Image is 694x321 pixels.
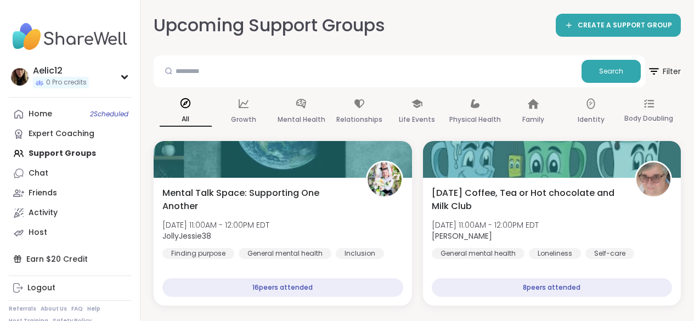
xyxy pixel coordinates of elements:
div: Loneliness [529,248,581,259]
button: Search [582,60,641,83]
div: Host [29,227,47,238]
p: Relationships [336,113,382,126]
div: General mental health [239,248,331,259]
div: Earn $20 Credit [9,249,131,269]
div: Inclusion [336,248,384,259]
button: Filter [647,55,681,87]
p: All [160,112,212,127]
div: 16 peers attended [162,278,403,297]
div: Friends [29,188,57,199]
div: 8 peers attended [432,278,673,297]
img: Aelic12 [11,68,29,86]
span: 2 Scheduled [90,110,128,119]
div: Self-care [585,248,634,259]
div: Aelic12 [33,65,89,77]
p: Identity [578,113,605,126]
div: General mental health [432,248,524,259]
span: 0 Pro credits [46,78,87,87]
img: ShareWell Nav Logo [9,18,131,56]
span: Mental Talk Space: Supporting One Another [162,187,354,213]
a: Activity [9,203,131,223]
a: Expert Coaching [9,124,131,144]
img: JollyJessie38 [368,162,402,196]
div: Chat [29,168,48,179]
span: Filter [647,58,681,85]
p: Physical Health [449,113,501,126]
span: CREATE A SUPPORT GROUP [578,21,672,30]
img: Susan [636,162,670,196]
a: Friends [9,183,131,203]
div: Activity [29,207,58,218]
b: [PERSON_NAME] [432,230,492,241]
p: Family [522,113,544,126]
a: Chat [9,164,131,183]
h2: Upcoming Support Groups [154,13,385,38]
a: CREATE A SUPPORT GROUP [556,14,681,37]
p: Growth [231,113,256,126]
a: Referrals [9,305,36,313]
b: JollyJessie38 [162,230,211,241]
div: Home [29,109,52,120]
div: Finding purpose [162,248,234,259]
p: Life Events [399,113,435,126]
p: Body Doubling [624,112,673,125]
a: Home2Scheduled [9,104,131,124]
a: About Us [41,305,67,313]
div: Expert Coaching [29,128,94,139]
p: Mental Health [278,113,325,126]
div: Logout [27,283,55,294]
span: [DATE] Coffee, Tea or Hot chocolate and Milk Club [432,187,623,213]
a: Help [87,305,100,313]
a: Logout [9,278,131,298]
a: FAQ [71,305,83,313]
span: [DATE] 11:00AM - 12:00PM EDT [432,219,539,230]
span: Search [599,66,623,76]
a: Host [9,223,131,243]
span: [DATE] 11:00AM - 12:00PM EDT [162,219,269,230]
